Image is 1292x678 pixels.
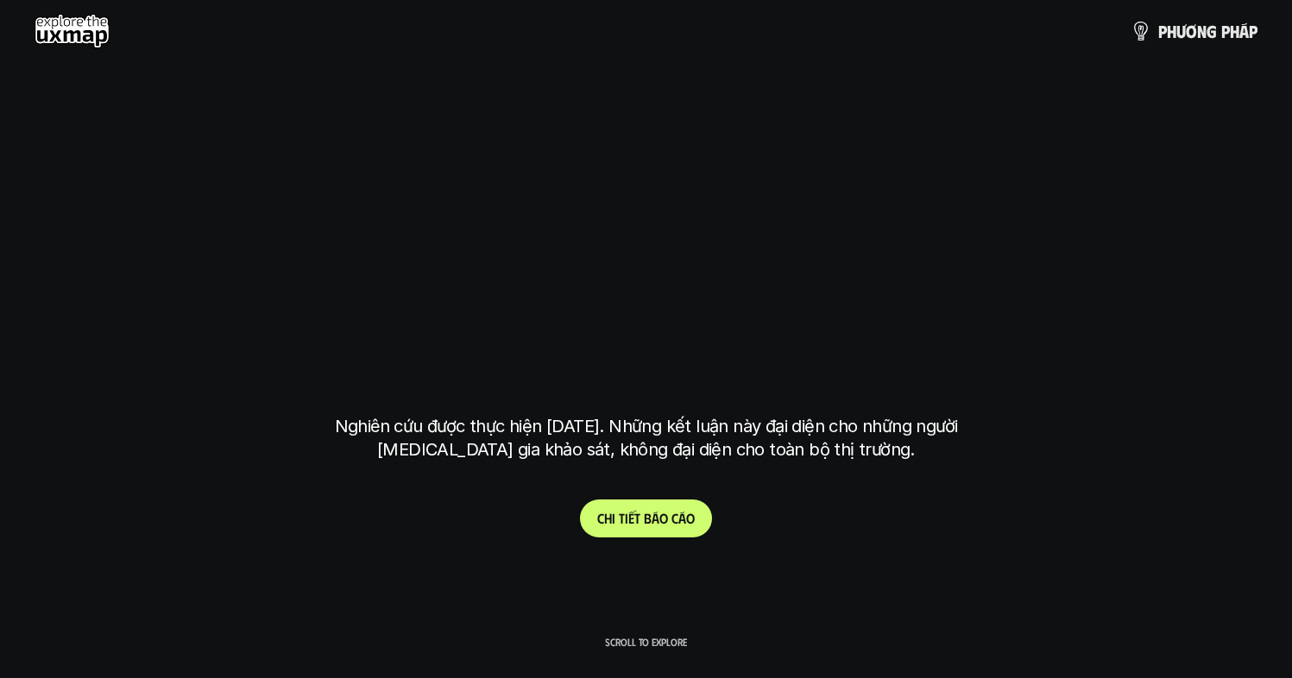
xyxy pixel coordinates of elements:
span: h [1230,22,1239,41]
a: Chitiếtbáocáo [580,499,712,537]
h1: phạm vi công việc của [331,185,961,258]
span: t [634,510,640,526]
span: C [597,510,604,526]
span: b [644,510,652,526]
span: o [659,510,668,526]
span: p [1221,22,1230,41]
p: Nghiên cứu được thực hiện [DATE]. Những kết luận này đại diện cho những người [MEDICAL_DATA] gia ... [323,415,970,461]
span: g [1207,22,1217,41]
span: p [1249,22,1257,41]
span: á [1239,22,1249,41]
span: ế [628,510,634,526]
span: o [686,510,695,526]
h6: Kết quả nghiên cứu [587,145,718,165]
span: p [1158,22,1167,41]
span: n [1197,22,1207,41]
span: h [1167,22,1176,41]
span: á [652,510,659,526]
span: á [678,510,686,526]
span: i [625,510,628,526]
h1: tại [GEOGRAPHIC_DATA] [338,322,954,394]
span: ư [1176,22,1186,41]
span: t [619,510,625,526]
span: c [671,510,678,526]
p: Scroll to explore [605,636,687,648]
span: h [604,510,612,526]
span: i [612,510,615,526]
span: ơ [1186,22,1197,41]
a: phươngpháp [1131,14,1257,48]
